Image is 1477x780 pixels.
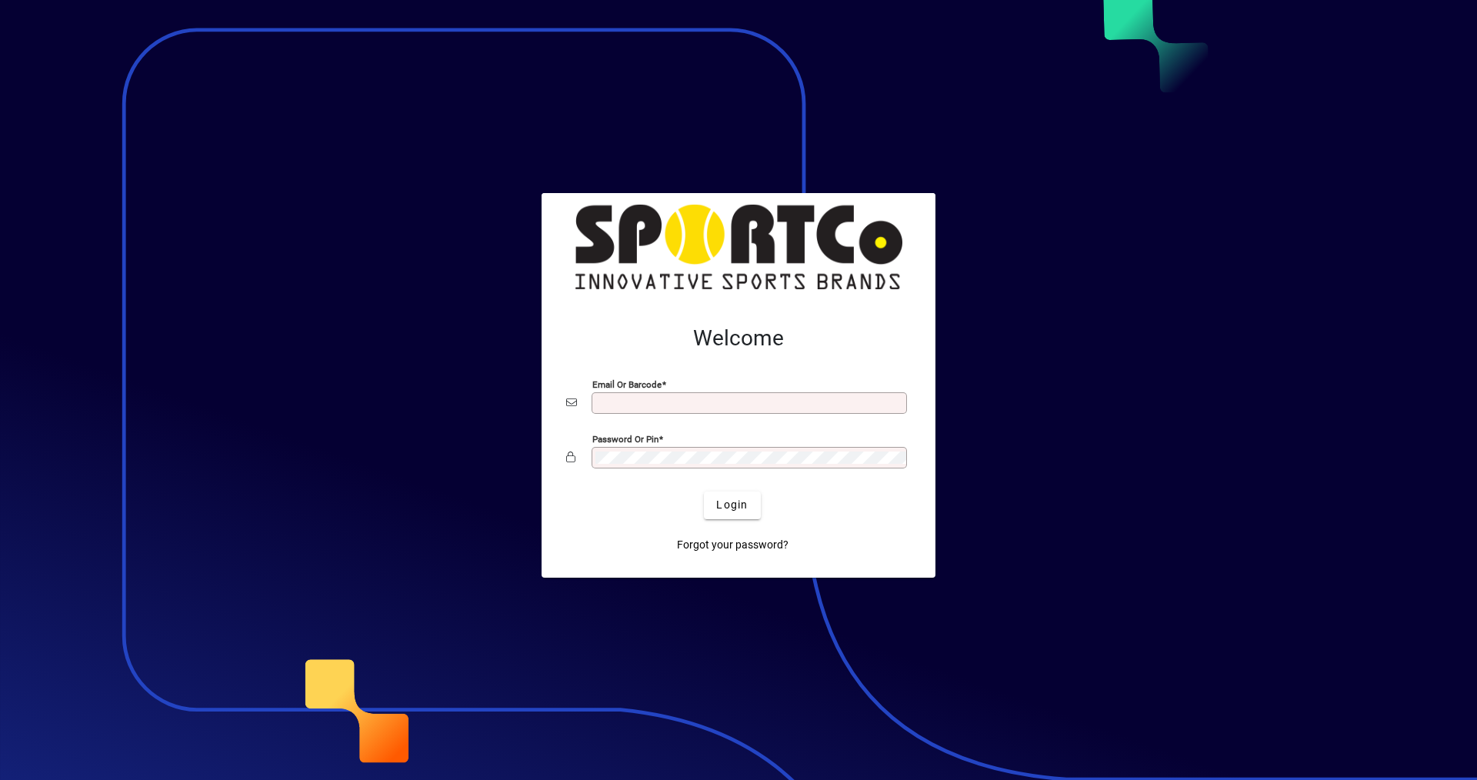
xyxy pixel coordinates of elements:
span: Forgot your password? [677,537,789,553]
a: Forgot your password? [671,532,795,559]
mat-label: Email or Barcode [592,378,662,389]
h2: Welcome [566,325,911,352]
span: Login [716,497,748,513]
button: Login [704,492,760,519]
mat-label: Password or Pin [592,433,658,444]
